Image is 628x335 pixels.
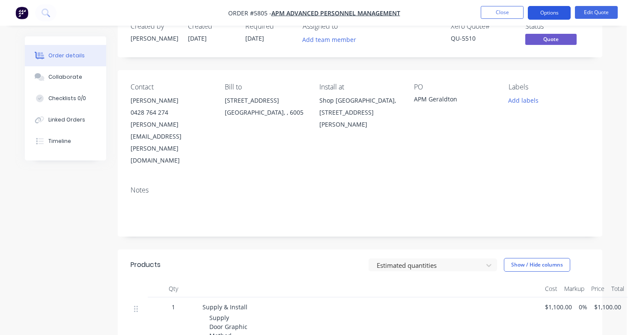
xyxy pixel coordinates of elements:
[48,137,71,145] div: Timeline
[228,9,271,17] span: Order #5805 -
[542,280,561,297] div: Cost
[131,107,211,119] div: 0428 764 274
[25,66,106,88] button: Collaborate
[188,34,207,42] span: [DATE]
[131,260,161,270] div: Products
[545,302,572,311] span: $1,100.00
[25,109,106,130] button: Linked Orders
[25,45,106,66] button: Order details
[504,258,570,272] button: Show / Hide columns
[131,22,178,30] div: Created by
[131,95,211,107] div: [PERSON_NAME]
[509,83,589,91] div: Labels
[528,6,571,20] button: Options
[298,34,360,45] button: Add team member
[414,83,495,91] div: PO
[25,88,106,109] button: Checklists 0/0
[303,22,388,30] div: Assigned to
[202,303,247,311] span: Supply & Install
[15,6,28,19] img: Factory
[225,107,306,119] div: [GEOGRAPHIC_DATA], , 6005
[451,22,515,30] div: Xero Quote #
[319,95,400,130] div: Shop [GEOGRAPHIC_DATA], [STREET_ADDRESS][PERSON_NAME]
[303,34,361,45] button: Add team member
[48,73,82,81] div: Collaborate
[608,280,628,297] div: Total
[245,34,264,42] span: [DATE]
[148,280,199,297] div: Qty
[575,6,618,19] button: Edit Quote
[594,302,621,311] span: $1,100.00
[561,280,588,297] div: Markup
[319,83,400,91] div: Install at
[48,52,85,59] div: Order details
[131,34,178,43] div: [PERSON_NAME]
[131,83,211,91] div: Contact
[225,95,306,122] div: [STREET_ADDRESS][GEOGRAPHIC_DATA], , 6005
[245,22,292,30] div: Required
[414,95,495,107] div: APM Geraldton
[588,280,608,297] div: Price
[579,302,587,311] span: 0%
[225,83,306,91] div: Bill to
[131,119,211,166] div: [PERSON_NAME][EMAIL_ADDRESS][PERSON_NAME][DOMAIN_NAME]
[225,95,306,107] div: [STREET_ADDRESS]
[131,95,211,166] div: [PERSON_NAME]0428 764 274[PERSON_NAME][EMAIL_ADDRESS][PERSON_NAME][DOMAIN_NAME]
[48,116,85,124] div: Linked Orders
[504,95,543,106] button: Add labels
[271,9,400,17] a: APM Advanced Personnel Management
[525,22,589,30] div: Status
[525,34,577,44] span: Quote
[25,130,106,152] button: Timeline
[451,34,515,43] div: QU-5510
[188,22,235,30] div: Created
[481,6,524,19] button: Close
[131,186,589,194] div: Notes
[172,302,175,311] span: 1
[48,95,86,102] div: Checklists 0/0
